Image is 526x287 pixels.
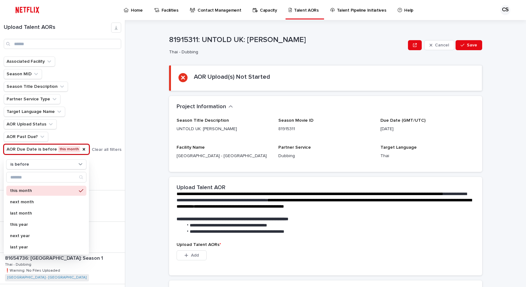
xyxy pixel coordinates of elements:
[89,145,121,154] button: Clear all filters
[4,24,111,31] h1: Upload Talent AORs
[278,126,373,132] p: 81915311
[92,147,121,152] span: Clear all filters
[10,245,76,249] p: last year
[177,242,221,247] span: Upload Talent AORs
[278,118,313,123] span: Season Movie ID
[4,82,68,92] button: Season Title Description
[10,189,76,193] p: this month
[500,5,510,15] div: CS
[5,254,104,261] p: 81654736: [GEOGRAPHIC_DATA]: Season 1
[278,145,311,150] span: Partner Service
[4,39,121,49] input: Search
[10,211,76,215] p: last month
[4,69,42,79] button: Season MID
[6,172,86,183] div: Search
[10,222,76,227] p: this year
[177,184,225,191] h2: Upload Talent AOR
[169,50,403,55] p: Thai - Dubbing
[10,234,76,238] p: next year
[8,275,86,280] a: [GEOGRAPHIC_DATA] - [GEOGRAPHIC_DATA]
[10,162,29,167] p: is before
[177,153,271,159] p: [GEOGRAPHIC_DATA] - [GEOGRAPHIC_DATA]
[4,144,89,154] button: AOR Due Date
[4,132,48,142] button: AOR Past Due?
[4,107,65,117] button: Target Language Name
[177,250,207,260] button: Add
[191,253,199,258] span: Add
[13,4,42,16] img: ifQbXi3ZQGMSEF7WDB7W
[177,104,226,110] h2: Project Information
[177,145,205,150] span: Facility Name
[177,104,233,110] button: Project Information
[7,172,86,182] input: Search
[4,94,60,104] button: Partner Service Type
[467,43,477,47] span: Save
[456,40,482,50] button: Save
[10,200,76,204] p: next month
[5,267,61,273] p: ❗️Warning: No Files Uploaded
[380,126,475,132] p: [DATE]
[4,119,57,129] button: AOR Upload Status
[424,40,454,50] button: Cancel
[278,153,373,159] p: Dubbing
[4,56,55,66] button: Associated Facility
[380,145,417,150] span: Target Language
[435,43,449,47] span: Cancel
[194,73,270,81] h2: AOR Upload(s) Not Started
[177,118,229,123] span: Season Title Description
[380,153,475,159] p: Thai
[380,118,425,123] span: Due Date (GMT/UTC)
[177,126,271,132] p: UNTOLD UK: [PERSON_NAME]
[5,261,33,267] p: Thai - Dubbing
[169,35,405,45] p: 81915311: UNTOLD UK: [PERSON_NAME]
